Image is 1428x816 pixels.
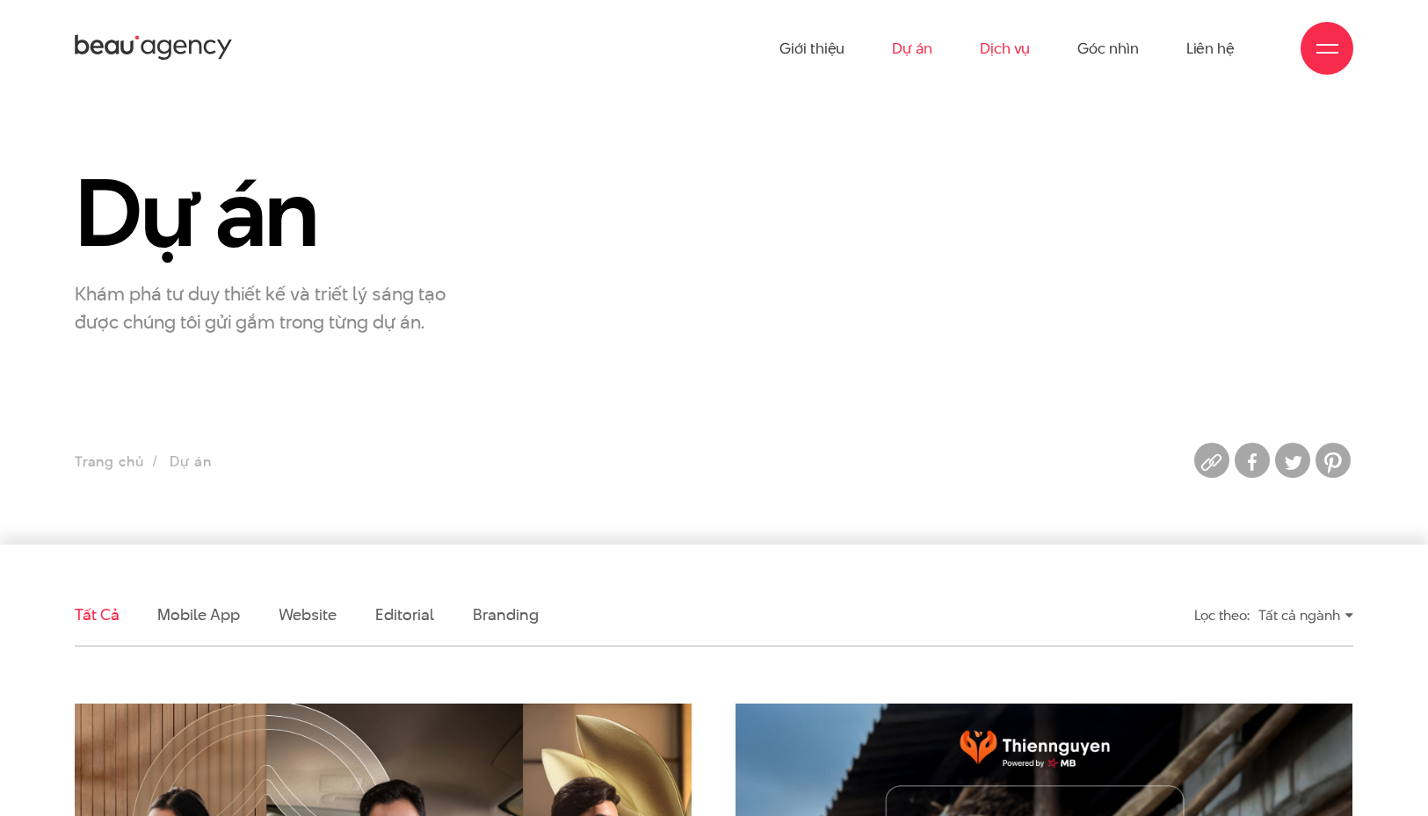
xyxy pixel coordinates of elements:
[473,603,538,625] a: Branding
[157,603,239,625] a: Mobile app
[1258,600,1353,631] div: Tất cả ngành
[279,603,337,625] a: Website
[75,279,472,336] p: Khám phá tư duy thiết kế và triết lý sáng tạo được chúng tôi gửi gắm trong từng dự án.
[75,451,143,472] a: Trang chủ
[75,603,119,625] a: Tất cả
[375,603,434,625] a: Editorial
[75,162,472,264] h1: Dự án
[1194,600,1250,631] div: Lọc theo:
